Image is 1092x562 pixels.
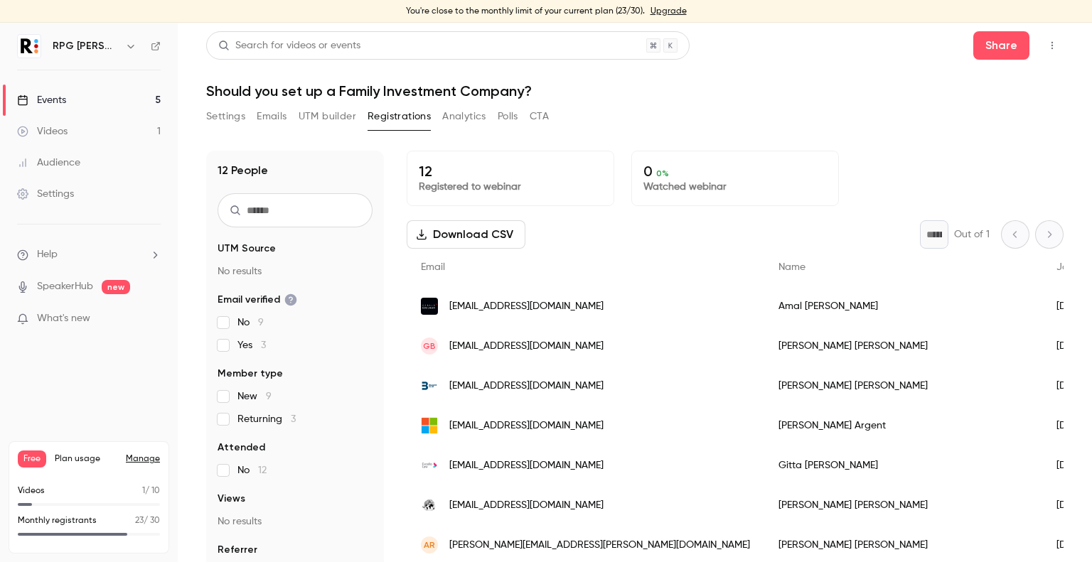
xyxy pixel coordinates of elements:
[261,340,266,350] span: 3
[218,441,265,455] span: Attended
[144,313,161,325] iframe: Noticeable Trigger
[368,105,431,128] button: Registrations
[449,538,750,553] span: [PERSON_NAME][EMAIL_ADDRESS][PERSON_NAME][DOMAIN_NAME]
[135,514,160,527] p: / 30
[237,315,264,330] span: No
[764,326,1042,366] div: [PERSON_NAME] [PERSON_NAME]
[421,417,438,434] img: outlook.com
[530,105,549,128] button: CTA
[218,367,283,381] span: Member type
[449,299,604,314] span: [EMAIL_ADDRESS][DOMAIN_NAME]
[449,458,604,473] span: [EMAIL_ADDRESS][DOMAIN_NAME]
[237,463,267,477] span: No
[206,105,245,128] button: Settings
[291,414,296,424] span: 3
[258,465,267,475] span: 12
[17,93,66,107] div: Events
[17,124,68,139] div: Videos
[206,82,1064,99] h1: Should you set up a Family Investment Company?
[18,514,97,527] p: Monthly registrants
[218,162,268,179] h1: 12 People
[237,412,296,426] span: Returning
[419,163,602,180] p: 12
[764,406,1042,445] div: [PERSON_NAME] Argent
[258,318,264,328] span: 9
[449,498,604,513] span: [EMAIL_ADDRESS][DOMAIN_NAME]
[237,338,266,352] span: Yes
[764,286,1042,326] div: Amal [PERSON_NAME]
[643,180,827,194] p: Watched webinar
[643,163,827,180] p: 0
[218,514,373,529] p: No results
[18,485,45,497] p: Videos
[135,517,144,525] span: 23
[126,453,160,465] a: Manage
[449,379,604,394] span: [EMAIL_ADDRESS][DOMAIN_NAME]
[424,539,435,551] span: AR
[423,340,436,352] span: GB
[237,389,272,404] span: New
[53,39,119,53] h6: RPG [PERSON_NAME] [PERSON_NAME] LLP
[419,180,602,194] p: Registered to webinar
[257,105,287,128] button: Emails
[421,497,438,514] img: tanzaniaodyssey.co.uk
[218,293,297,307] span: Email verified
[218,38,360,53] div: Search for videos or events
[218,264,373,279] p: No results
[954,227,990,242] p: Out of 1
[449,339,604,354] span: [EMAIL_ADDRESS][DOMAIN_NAME]
[421,457,438,474] img: excellolaw.co.uk
[17,156,80,170] div: Audience
[442,105,486,128] button: Analytics
[421,377,438,394] img: blueprintforall.org
[18,35,41,58] img: RPG Crouch Chapman LLP
[656,168,669,178] span: 0 %
[498,105,518,128] button: Polls
[764,366,1042,406] div: [PERSON_NAME] [PERSON_NAME]
[764,485,1042,525] div: [PERSON_NAME] [PERSON_NAME]
[973,31,1029,60] button: Share
[218,242,276,256] span: UTM Source
[299,105,356,128] button: UTM builder
[142,487,145,495] span: 1
[764,445,1042,485] div: Gitta [PERSON_NAME]
[266,391,272,401] span: 9
[142,485,160,497] p: / 10
[17,247,161,262] li: help-dropdown-opener
[421,262,445,272] span: Email
[407,220,525,249] button: Download CSV
[218,492,245,506] span: Views
[37,247,58,262] span: Help
[421,298,438,315] img: geraldedelman.com
[37,311,90,326] span: What's new
[55,453,117,465] span: Plan usage
[449,418,604,433] span: [EMAIL_ADDRESS][DOMAIN_NAME]
[102,280,130,294] span: new
[17,187,74,201] div: Settings
[18,450,46,468] span: Free
[778,262,805,272] span: Name
[37,279,93,294] a: SpeakerHub
[651,6,687,17] a: Upgrade
[218,543,257,557] span: Referrer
